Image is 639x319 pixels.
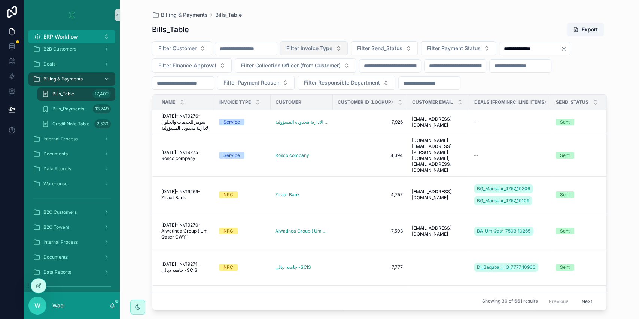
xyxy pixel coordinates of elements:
[556,228,603,234] a: Sent
[223,119,240,125] div: Service
[412,189,465,201] a: [EMAIL_ADDRESS][DOMAIN_NAME]
[43,181,67,187] span: Warehouse
[161,222,210,240] a: [DATE]-INV19270-Alwatinea Group ( Um Qaser GWY )
[421,41,496,55] button: Select Button
[219,152,266,159] a: Service
[337,119,403,125] a: 7,926
[474,119,547,125] a: --
[474,261,547,273] a: DI_Baquba _HQ_7777_10903
[34,301,40,310] span: W
[223,264,233,271] div: NRC
[223,228,233,234] div: NRC
[28,236,115,249] a: Internal Process
[337,152,403,158] span: 4,394
[28,265,115,279] a: Data Reports
[43,224,69,230] span: B2C Towers
[161,189,210,201] a: [DATE]-INV19269-Ziraat Bank
[43,239,78,245] span: Internal Process
[161,149,210,161] a: [DATE]-INV19275-Rosco company
[275,228,328,234] a: Alwatinea Group ( Um Qaser GWY )
[474,99,546,105] span: Deals (from Nrc_line_items)
[158,62,216,69] span: Filter Finance Approval
[280,41,348,55] button: Select Button
[43,46,76,52] span: B2B Customers
[217,76,295,90] button: Select Button
[28,30,115,43] button: Select Button
[337,192,403,198] span: 4,757
[66,9,78,21] img: App logo
[275,152,309,158] a: Rosco company
[152,58,232,73] button: Select Button
[43,209,77,215] span: B2C Customers
[28,42,115,56] a: B2B Customers
[556,119,603,125] a: Sent
[37,117,115,131] a: Credit Note Table2,530
[560,228,570,234] div: Sent
[560,119,570,125] div: Sent
[412,116,465,128] a: [EMAIL_ADDRESS][DOMAIN_NAME]
[412,137,465,173] a: [DOMAIN_NAME][EMAIL_ADDRESS][PERSON_NAME][DOMAIN_NAME],[EMAIL_ADDRESS][DOMAIN_NAME]
[275,192,300,198] a: Ziraat Bank
[52,121,89,127] span: Credit Note Table
[474,196,532,205] a: BG_Mansour_4757_10109
[556,152,603,159] a: Sent
[474,152,547,158] a: --
[337,264,403,270] a: 7,777
[219,228,266,234] a: NRC
[43,136,78,142] span: Internal Process
[337,228,403,234] a: 7,503
[161,261,210,273] a: [DATE]-INV19271-جامعة ديالى -SCIS
[43,61,55,67] span: Deals
[477,264,535,270] span: DI_Baquba _HQ_7777_10903
[560,191,570,198] div: Sent
[275,152,328,158] a: Rosco company
[275,119,328,125] a: سومر للخدمات والحلول الادارية محدودة المسؤولية
[28,162,115,176] a: Data Reports
[412,225,465,237] span: [EMAIL_ADDRESS][DOMAIN_NAME]
[162,99,175,105] span: Name
[24,43,120,292] div: scrollable content
[474,183,547,207] a: BG_Mansour_4757_10306BG_Mansour_4757_10109
[235,58,356,73] button: Select Button
[556,264,603,271] a: Sent
[43,33,78,40] span: ERP Workflow
[52,91,74,97] span: Bills_Table
[93,104,111,113] div: 13,749
[219,191,266,198] a: NRC
[161,11,208,19] span: Billing & Payments
[152,11,208,19] a: Billing & Payments
[223,152,240,159] div: Service
[37,87,115,101] a: Bills_Table17,402
[43,151,68,157] span: Documents
[477,228,530,234] span: BA_Um Qasr_7503_10265
[276,99,301,105] span: Customer
[152,41,212,55] button: Select Button
[215,11,242,19] span: Bills_Table
[28,250,115,264] a: Documents
[474,227,533,236] a: BA_Um Qasr_7503_10265
[52,106,84,112] span: Bills_Payments
[161,113,210,131] a: [DATE]-INV19276-سومر للخدمات والحلول الادارية محدودة المسؤولية
[28,72,115,86] a: Billing & Payments
[286,45,332,52] span: Filter Invoice Type
[561,46,570,52] button: Clear
[158,45,197,52] span: Filter Customer
[28,132,115,146] a: Internal Process
[275,264,311,270] a: جامعة ديالى -SCIS
[43,76,83,82] span: Billing & Payments
[219,119,266,125] a: Service
[482,298,537,304] span: Showing 30 of 661 results
[219,264,266,271] a: NRC
[275,264,328,270] a: جامعة ديالى -SCIS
